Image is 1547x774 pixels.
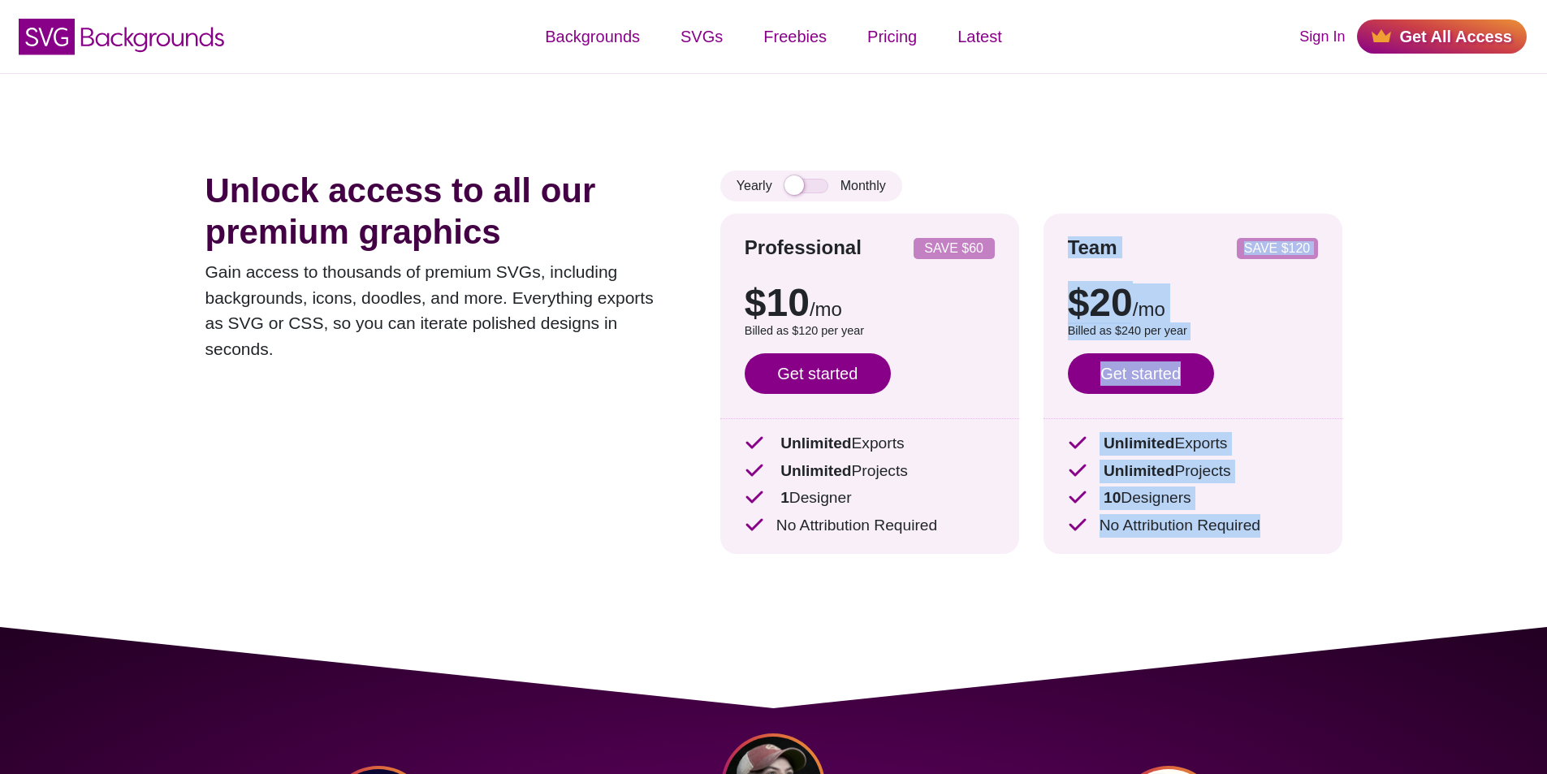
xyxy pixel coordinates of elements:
a: Pricing [847,12,937,61]
p: No Attribution Required [1068,514,1318,538]
strong: Unlimited [1104,435,1174,452]
p: Billed as $120 per year [745,322,995,340]
a: Get started [745,353,891,394]
span: /mo [810,298,842,320]
p: $20 [1068,283,1318,322]
a: Get started [1068,353,1214,394]
a: Freebies [743,12,847,61]
a: Sign In [1299,26,1345,48]
p: Billed as $240 per year [1068,322,1318,340]
p: SAVE $120 [1243,242,1311,255]
strong: 10 [1104,489,1121,506]
strong: Unlimited [780,462,851,479]
p: Projects [745,460,995,483]
p: Designers [1068,486,1318,510]
a: SVGs [660,12,743,61]
p: No Attribution Required [745,514,995,538]
p: Exports [1068,432,1318,456]
a: Latest [937,12,1022,61]
a: Get All Access [1357,19,1527,54]
strong: Professional [745,236,862,258]
p: SAVE $60 [920,242,988,255]
strong: Team [1068,236,1117,258]
p: Projects [1068,460,1318,483]
strong: 1 [780,489,789,506]
p: Exports [745,432,995,456]
h1: Unlock access to all our premium graphics [205,171,672,253]
a: Backgrounds [525,12,660,61]
div: Yearly Monthly [720,171,902,201]
strong: Unlimited [780,435,851,452]
p: Designer [745,486,995,510]
span: /mo [1133,298,1165,320]
strong: Unlimited [1104,462,1174,479]
p: $10 [745,283,995,322]
p: Gain access to thousands of premium SVGs, including backgrounds, icons, doodles, and more. Everyt... [205,259,672,361]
